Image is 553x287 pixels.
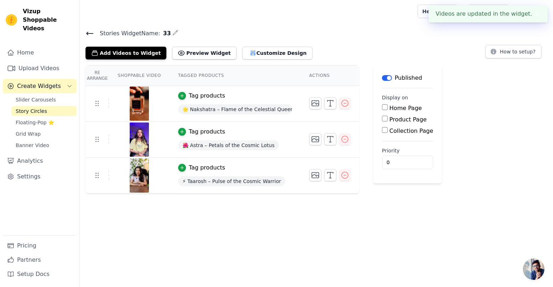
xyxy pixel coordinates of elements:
a: Banner Video [11,140,77,150]
a: Upload Videos [3,61,77,75]
span: 🌟 Nakshatra – Flame of the Celestial Queen [178,104,292,114]
a: Analytics [3,154,77,168]
button: Tag products [178,127,225,136]
span: Stories Widget Name: [94,29,160,38]
a: Help Setup [418,5,458,18]
button: How to setup? [485,45,542,58]
span: Story Circles [16,108,47,115]
p: ittrum [526,5,547,18]
a: Grid Wrap [11,129,77,139]
th: Shoppable Video [109,66,169,86]
span: Create Widgets [17,82,61,90]
button: Tag products [178,92,225,100]
div: Tag products [189,92,225,100]
span: 33 [160,29,171,38]
span: Banner Video [16,142,49,149]
span: ⚡ Taarosh – Pulse of the Cosmic Warrior [178,176,285,186]
div: Tag products [189,127,225,136]
img: Vizup [6,14,17,26]
span: 🌺 Astra – Petals of the Cosmic Lotus [178,140,279,150]
button: Add Videos to Widget [86,47,166,59]
span: Grid Wrap [16,130,41,137]
a: Pricing [3,239,77,253]
span: Vizup Shoppable Videos [23,7,74,33]
div: Edit Name [172,28,178,38]
a: Floating-Pop ⭐ [11,118,77,127]
button: Preview Widget [172,47,236,59]
a: Book Demo [468,5,509,18]
th: Re Arrange [86,66,109,86]
img: tn-1a122f1581d64ae8b085800066d0e7d3.png [129,87,149,121]
button: Customize Design [242,47,312,59]
button: Change Thumbnail [309,169,321,181]
button: Close [532,10,541,18]
div: Videos are updated in the widget. [429,5,548,22]
a: Slider Carousels [11,95,77,105]
a: Partners [3,253,77,267]
span: Floating-Pop ⭐ [16,119,54,126]
label: Home Page [389,105,422,111]
label: Product Page [389,116,427,123]
button: Change Thumbnail [309,133,321,145]
button: Change Thumbnail [309,97,321,109]
th: Actions [301,66,359,86]
button: Tag products [178,163,225,172]
label: Priority [382,147,433,154]
p: Published [395,74,422,82]
a: Open chat [523,259,544,280]
img: tn-3834cfb81d5b408ab18c449333c56efb.png [129,122,149,157]
label: Collection Page [389,127,433,134]
a: Home [3,46,77,60]
span: Slider Carousels [16,96,56,103]
div: Tag products [189,163,225,172]
a: How to setup? [485,50,542,57]
a: Settings [3,169,77,184]
button: Create Widgets [3,79,77,93]
a: Story Circles [11,106,77,116]
img: tn-a4047b613b9340eeada9330243dab3fd.png [129,158,149,193]
button: I ittrum [515,5,547,18]
a: Setup Docs [3,267,77,281]
th: Tagged Products [170,66,301,86]
legend: Display on [382,94,408,101]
